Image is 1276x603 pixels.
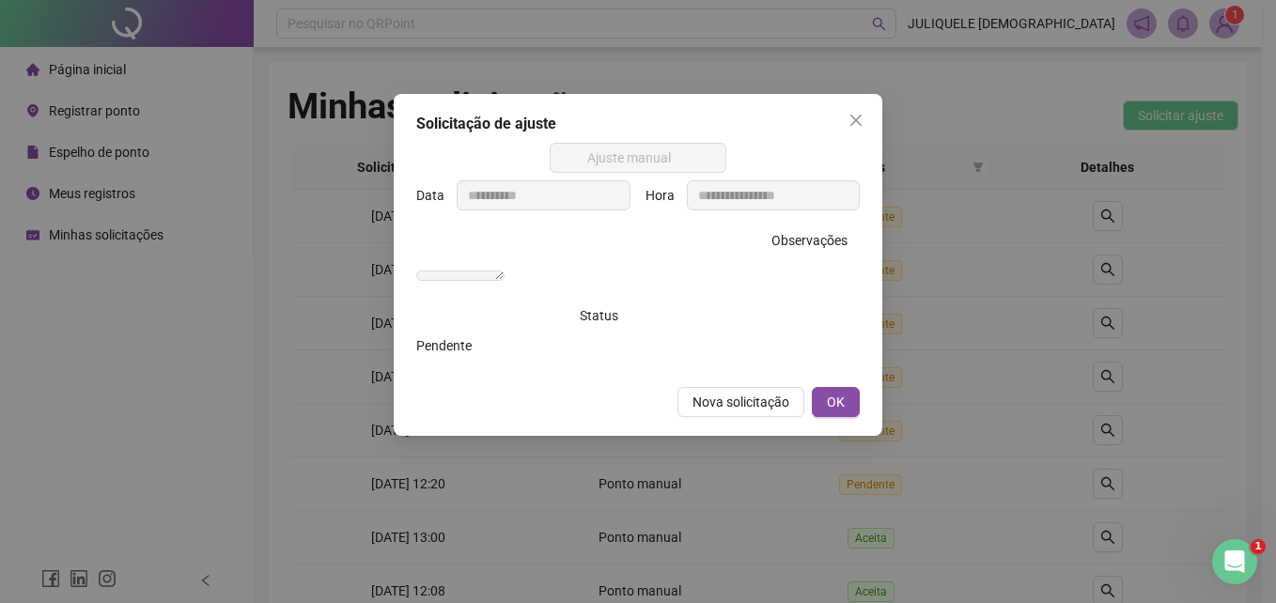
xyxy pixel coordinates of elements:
button: Close [841,105,871,135]
button: OK [812,387,860,417]
iframe: Intercom live chat [1212,539,1257,584]
label: Observações [771,225,860,255]
div: Pendente [416,335,630,356]
span: OK [827,392,845,412]
span: 1 [1251,539,1266,554]
span: Nova solicitação [692,392,789,412]
label: Status [580,301,630,331]
label: Data [416,180,457,210]
span: close [848,113,864,128]
div: Solicitação de ajuste [416,113,860,135]
button: Nova solicitação [677,387,804,417]
span: Ajuste manual [561,144,716,172]
label: Hora [646,180,687,210]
